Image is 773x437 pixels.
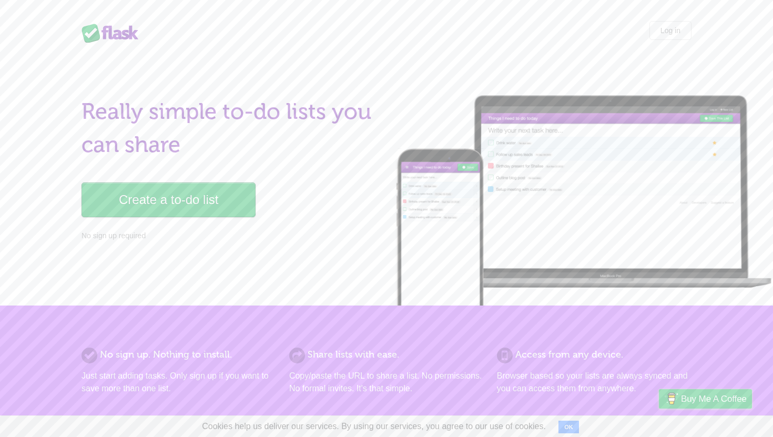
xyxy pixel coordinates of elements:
[82,24,145,43] div: Flask Lists
[289,370,484,395] p: Copy/paste the URL to share a list. No permissions. No formal invites. It's that simple.
[659,389,752,409] a: Buy me a coffee
[497,370,691,395] p: Browser based so your lists are always synced and you can access them from anywhere.
[82,370,276,395] p: Just start adding tasks. Only sign up if you want to save more than one list.
[289,348,484,362] h2: Share lists with ease.
[82,348,276,362] h2: No sign up. Nothing to install.
[558,421,579,433] button: OK
[82,182,256,217] a: Create a to-do list
[191,416,556,437] span: Cookies help us deliver our services. By using our services, you agree to our use of cookies.
[664,390,678,408] img: Buy me a coffee
[649,21,691,40] a: Log in
[82,230,380,241] p: No sign up required
[82,95,380,161] h1: Really simple to-do lists you can share
[681,390,747,408] span: Buy me a coffee
[497,348,691,362] h2: Access from any device.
